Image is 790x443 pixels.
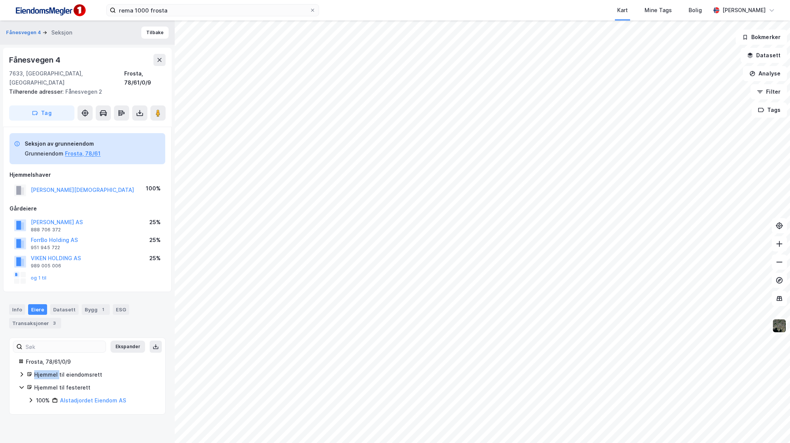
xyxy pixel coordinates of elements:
div: 3 [51,319,58,327]
button: Fånesvegen 4 [6,29,43,36]
div: Bolig [689,6,702,15]
iframe: Chat Widget [752,407,790,443]
div: ESG [113,304,129,315]
img: 9k= [772,319,787,333]
button: Tag [9,105,74,121]
div: Gårdeiere [9,204,165,213]
div: Seksjon av grunneiendom [25,139,101,148]
div: Frosta, 78/61/0/9 [26,357,156,366]
button: Filter [750,84,787,99]
div: Transaksjoner [9,318,61,328]
div: 100% [146,184,161,193]
div: Fånesvegen 2 [9,87,160,96]
div: 1 [99,306,107,313]
span: Tilhørende adresser: [9,88,65,95]
input: Søk [22,341,106,352]
input: Søk på adresse, matrikkel, gårdeiere, leietakere eller personer [116,5,310,16]
div: 7633, [GEOGRAPHIC_DATA], [GEOGRAPHIC_DATA] [9,69,124,87]
div: Datasett [50,304,79,315]
img: F4PB6Px+NJ5v8B7XTbfpPpyloAAAAASUVORK5CYII= [12,2,88,19]
div: Kontrollprogram for chat [752,407,790,443]
button: Tilbake [141,27,169,39]
div: Hjemmel til eiendomsrett [34,370,156,379]
div: Eiere [28,304,47,315]
button: Analyse [743,66,787,81]
div: 888 706 372 [31,227,61,233]
div: 951 945 722 [31,245,60,251]
button: Datasett [741,48,787,63]
div: Fånesvegen 4 [9,54,62,66]
div: Kart [617,6,628,15]
button: Ekspander [111,341,145,353]
a: Alstadjordet Eiendom AS [60,397,126,404]
button: Bokmerker [736,30,787,45]
div: 25% [149,218,161,227]
div: [PERSON_NAME] [722,6,766,15]
div: Mine Tags [645,6,672,15]
div: Info [9,304,25,315]
div: 25% [149,236,161,245]
div: Hjemmelshaver [9,170,165,179]
div: Hjemmel til festerett [34,383,156,392]
button: Frosta, 78/61 [65,149,101,158]
div: Seksjon [51,28,72,37]
button: Tags [752,102,787,118]
div: Frosta, 78/61/0/9 [124,69,166,87]
div: 100% [36,396,50,405]
div: 989 005 006 [31,263,61,269]
div: Bygg [82,304,110,315]
div: 25% [149,254,161,263]
div: Grunneiendom [25,149,63,158]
